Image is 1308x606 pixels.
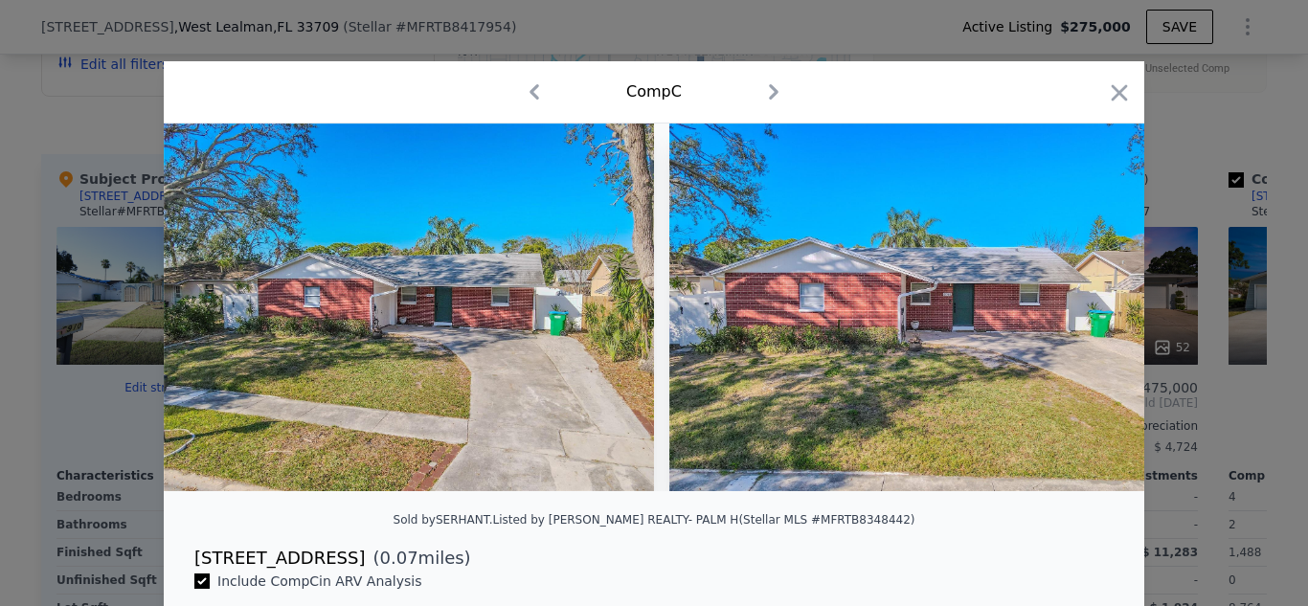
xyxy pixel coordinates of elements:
span: 0.07 [380,548,418,568]
span: ( miles) [365,545,470,572]
div: Comp C [626,80,682,103]
div: Sold by SERHANT . [394,513,493,527]
img: Property Img [669,123,1160,491]
div: Listed by [PERSON_NAME] REALTY- PALM H (Stellar MLS #MFRTB8348442) [492,513,914,527]
img: Property Img [164,123,654,491]
span: Include Comp C in ARV Analysis [210,573,430,589]
div: [STREET_ADDRESS] [194,545,365,572]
